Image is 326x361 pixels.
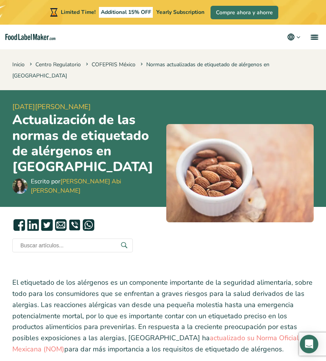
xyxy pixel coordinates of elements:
[12,112,160,175] h1: Actualización de las normas de etiquetado de alérgenos en [GEOGRAPHIC_DATA]
[12,61,269,79] span: Normas actualizadas de etiquetado de alérgenos en [GEOGRAPHIC_DATA]
[31,177,160,195] div: Escrito por
[35,61,81,68] a: Centro Regulatorio
[156,8,204,16] span: Yearly Subscription
[99,7,153,18] span: Additional 15% OFF
[12,178,28,194] img: Maria Abi Hanna - Etiquetadora de alimentos
[300,335,318,353] div: Open Intercom Messenger
[12,102,160,112] span: [DATE][PERSON_NAME]
[301,25,326,49] a: menu
[12,238,133,252] input: Buscar artículos...
[12,277,314,355] p: El etiquetado de los alérgenos es un componente importante de la seguridad alimentaria, sobre tod...
[31,177,121,195] a: [PERSON_NAME] Abi [PERSON_NAME]
[92,61,135,68] a: COFEPRIS México
[61,8,95,16] span: Limited Time!
[211,6,278,19] a: Compre ahora y ahorre
[12,61,25,68] a: Inicio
